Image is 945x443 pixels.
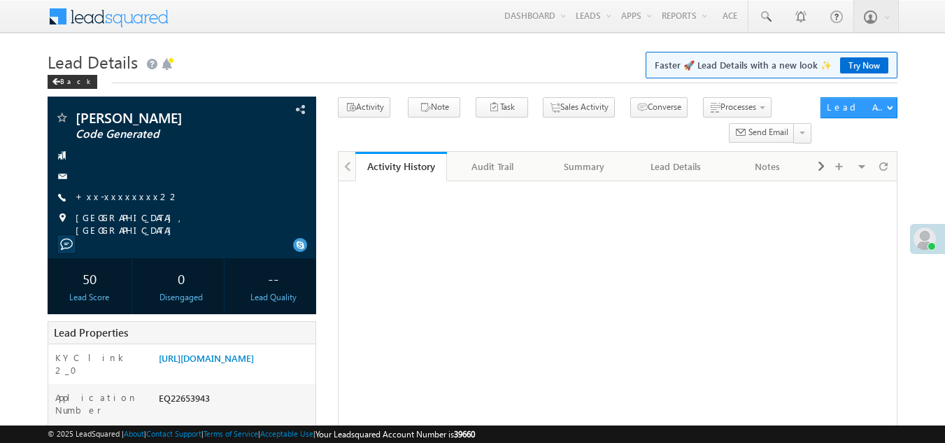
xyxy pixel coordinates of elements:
span: Your Leadsquared Account Number is [315,429,475,440]
a: Lead Details [630,152,722,181]
div: -- [234,265,312,291]
div: Back [48,75,97,89]
div: Lead Score [51,291,129,304]
span: Send Email [748,126,788,139]
a: Contact Support [146,429,201,438]
button: Note [408,97,460,118]
span: Lead Details [48,50,138,73]
a: Back [48,74,104,86]
a: About [124,429,144,438]
div: Lead Actions [827,101,886,113]
div: EQ22653943 [155,391,316,411]
div: Lead Quality [234,291,312,304]
a: Activity History [355,152,447,181]
a: Notes [722,152,813,181]
span: Code Generated [76,127,241,141]
a: Try Now [840,57,888,73]
div: 0 [143,265,220,291]
button: Converse [630,97,688,118]
label: Application Number [55,391,145,416]
div: Audit Trail [458,158,526,175]
span: Processes [720,101,756,112]
a: [URL][DOMAIN_NAME] [159,352,254,364]
a: Summary [539,152,630,181]
span: © 2025 LeadSquared | | | | | [48,428,475,441]
span: [PERSON_NAME] [76,111,241,125]
label: KYC link 2_0 [55,351,145,377]
a: Audit Trail [447,152,539,181]
div: Lead Details [641,158,709,175]
div: 50 [51,265,129,291]
button: Lead Actions [820,97,897,118]
button: Sales Activity [543,97,615,118]
div: Summary [550,158,618,175]
span: [GEOGRAPHIC_DATA], [GEOGRAPHIC_DATA] [76,211,292,237]
button: Task [476,97,528,118]
a: +xx-xxxxxxxx22 [76,190,180,202]
button: Send Email [729,123,795,143]
span: Faster 🚀 Lead Details with a new look ✨ [655,58,888,72]
button: Processes [703,97,772,118]
div: Activity History [366,160,436,173]
span: 39660 [454,429,475,440]
div: Disengaged [143,291,220,304]
a: Acceptable Use [260,429,313,438]
span: Lead Properties [54,325,128,339]
div: Notes [733,158,801,175]
a: Terms of Service [204,429,258,438]
button: Activity [338,97,390,118]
